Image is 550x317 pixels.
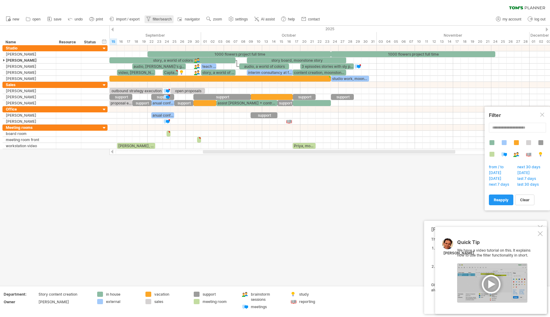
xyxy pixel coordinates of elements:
[277,38,285,45] div: Wednesday, 15 October 2025
[6,70,53,75] div: [PERSON_NAME]
[203,299,236,304] div: meeting room
[213,17,222,21] span: zoom
[515,195,534,205] a: clear
[239,64,289,69] div: audio, a world of colors
[6,106,53,112] div: Office
[280,15,297,23] a: help
[293,94,316,100] div: support
[106,299,139,304] div: external
[109,88,163,94] div: outbound strategy execution
[109,38,117,45] div: Monday, 15 September 2025
[299,299,332,304] div: reporting
[232,38,239,45] div: Tuesday, 7 October 2025
[155,38,163,45] div: Tuesday, 23 September 2025
[178,38,186,45] div: Friday, 26 September 2025
[400,38,407,45] div: Thursday, 6 November 2025
[75,17,83,21] span: undo
[132,64,186,69] div: audio, [PERSON_NAME]'s garden
[6,88,53,94] div: [PERSON_NAME]
[430,38,438,45] div: Wednesday, 12 November 2025
[193,38,201,45] div: Tuesday, 30 September 2025
[415,38,423,45] div: Monday, 10 November 2025
[488,170,506,177] span: [DATE]
[443,251,474,256] div: [PERSON_NAME]
[154,299,188,304] div: sales
[4,299,37,304] div: Owner
[331,51,495,57] div: 1000 flowers project full time
[489,195,513,205] a: reapply
[516,165,544,171] span: next 30 days
[117,38,125,45] div: Tuesday, 16 September 2025
[84,39,97,45] div: Status
[227,15,250,23] a: settings
[346,38,354,45] div: Tuesday, 28 October 2025
[116,17,140,21] span: import / export
[109,57,236,63] div: story, a world of colors
[251,292,284,302] div: brainstorm sessions
[193,94,251,100] div: support
[299,292,332,297] div: study
[537,38,545,45] div: Tuesday, 2 December 2025
[6,94,53,100] div: [PERSON_NAME]
[253,15,277,23] a: AI assist
[151,112,174,118] div: anual conference creative agencies [GEOGRAPHIC_DATA]
[201,38,209,45] div: Wednesday, 1 October 2025
[516,182,543,188] span: last 30 days
[431,237,537,308] div: The [PERSON_NAME]'s AI-assist can help you in two ways: Give it a try! With the undo button in th...
[59,39,78,45] div: Resource
[154,292,188,297] div: vacation
[277,100,293,106] div: support
[32,17,41,21] span: open
[255,38,262,45] div: Friday, 10 October 2025
[308,38,316,45] div: Tuesday, 21 October 2025
[446,38,453,45] div: Friday, 14 November 2025
[6,131,53,137] div: board room
[6,143,53,149] div: workstation video
[6,125,53,130] div: Meeting rooms
[140,38,148,45] div: Friday, 19 September 2025
[516,176,540,182] span: last 7 days
[489,112,546,118] div: Filter
[106,292,139,297] div: in house
[520,198,530,202] span: clear
[201,70,236,75] div: story, a world of colors
[300,15,322,23] a: contact
[66,15,85,23] a: undo
[457,240,537,303] div: We have a video tutorial on this. It explains how to use the filter functionality in short.
[117,70,155,75] div: video, [PERSON_NAME]'s Ocean quest
[316,38,323,45] div: Wednesday, 22 October 2025
[293,70,346,75] div: content creation, moonstone campaign
[209,38,216,45] div: Thursday, 2 October 2025
[177,15,202,23] a: navigator
[6,118,53,124] div: [PERSON_NAME]
[331,94,354,100] div: support
[6,137,53,143] div: meeting room front
[431,226,537,232] div: [PERSON_NAME]'s AI-assistant
[224,38,232,45] div: Monday, 6 October 2025
[54,17,61,21] span: save
[151,94,174,100] div: support
[423,38,430,45] div: Tuesday, 11 November 2025
[491,38,499,45] div: Monday, 24 November 2025
[186,38,193,45] div: Monday, 29 September 2025
[132,100,152,106] div: support
[530,38,537,45] div: Monday, 1 December 2025
[13,17,19,21] span: new
[163,70,178,75] div: Captain [PERSON_NAME]
[247,57,346,63] div: story board, moonstone story
[507,38,514,45] div: Wednesday, 26 November 2025
[288,17,295,21] span: help
[488,176,506,182] span: [DATE]
[170,38,178,45] div: Thursday, 25 September 2025
[148,51,331,57] div: 1000 flowers project full time
[235,17,248,21] span: settings
[6,64,53,69] div: [PERSON_NAME]
[323,38,331,45] div: Thursday, 23 October 2025
[293,143,316,149] div: Priya, moonstone project
[407,38,415,45] div: Friday, 7 November 2025
[125,38,132,45] div: Wednesday, 17 September 2025
[6,57,53,63] div: [PERSON_NAME]
[526,15,547,23] a: log out
[494,198,508,202] span: reapply
[205,15,224,23] a: zoom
